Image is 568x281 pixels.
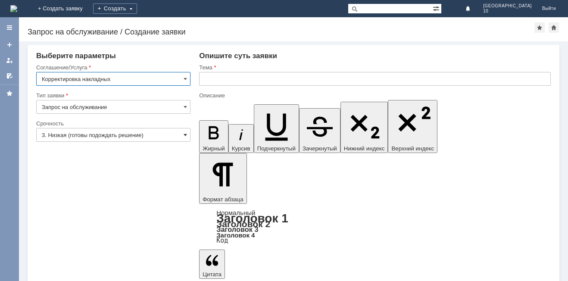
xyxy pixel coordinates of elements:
[433,4,441,12] span: Расширенный поиск
[391,145,434,152] span: Верхний индекс
[340,102,388,153] button: Нижний индекс
[216,219,270,229] a: Заголовок 2
[203,145,225,152] span: Жирный
[36,65,189,70] div: Соглашение/Услуга
[534,22,545,33] div: Добавить в избранное
[93,3,137,14] div: Создать
[216,209,255,216] a: Нормальный
[216,237,228,244] a: Код
[36,52,116,60] span: Выберите параметры
[257,145,296,152] span: Подчеркнутый
[216,225,258,233] a: Заголовок 3
[483,9,532,14] span: 10
[28,28,534,36] div: Запрос на обслуживание / Создание заявки
[216,212,288,225] a: Заголовок 1
[549,22,559,33] div: Сделать домашней страницей
[3,69,16,83] a: Мои согласования
[228,124,254,153] button: Курсив
[3,53,16,67] a: Мои заявки
[36,93,189,98] div: Тип заявки
[10,5,17,12] a: Перейти на домашнюю страницу
[199,65,549,70] div: Тема
[483,3,532,9] span: [GEOGRAPHIC_DATA]
[299,108,340,153] button: Зачеркнутый
[303,145,337,152] span: Зачеркнутый
[344,145,385,152] span: Нижний индекс
[203,271,222,278] span: Цитата
[199,210,551,244] div: Формат абзаца
[199,120,228,153] button: Жирный
[232,145,250,152] span: Курсив
[3,38,16,52] a: Создать заявку
[199,52,277,60] span: Опишите суть заявки
[199,250,225,279] button: Цитата
[203,196,243,203] span: Формат абзаца
[10,5,17,12] img: logo
[199,153,247,204] button: Формат абзаца
[254,104,299,153] button: Подчеркнутый
[216,231,255,239] a: Заголовок 4
[36,121,189,126] div: Срочность
[199,93,549,98] div: Описание
[388,100,437,153] button: Верхний индекс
